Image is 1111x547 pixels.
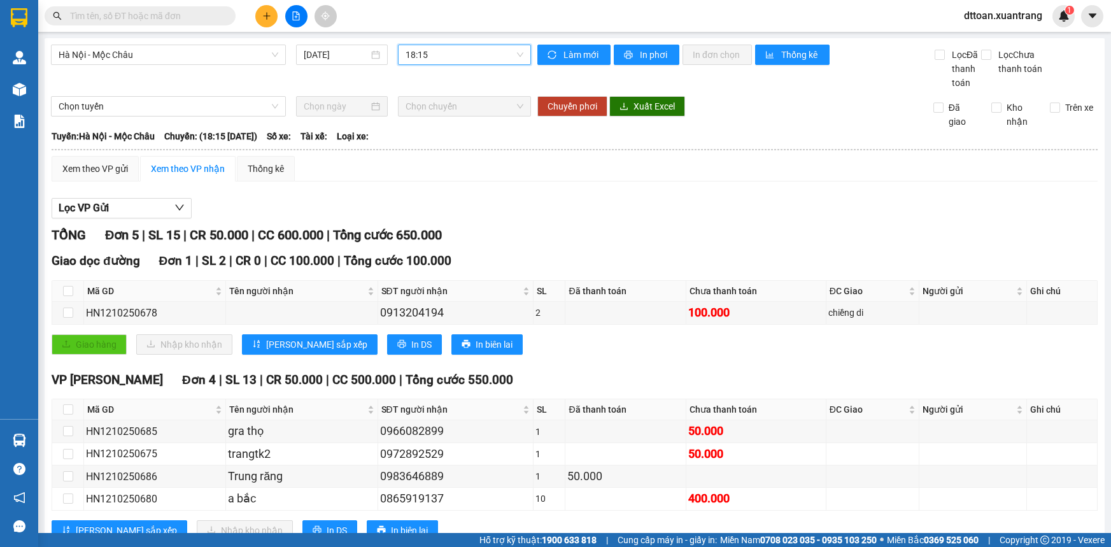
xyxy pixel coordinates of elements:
span: | [264,253,267,268]
sup: 1 [1065,6,1074,15]
span: | [251,227,255,243]
span: Chọn tuyến [59,97,278,116]
button: downloadNhập kho nhận [197,520,293,541]
span: | [399,373,402,387]
span: SL 2 [202,253,226,268]
span: Hà Nội - Mộc Châu [59,45,278,64]
span: bar-chart [765,50,776,60]
button: sort-ascending[PERSON_NAME] sắp xếp [52,520,187,541]
button: aim [315,5,337,27]
span: | [195,253,199,268]
button: bar-chartThống kê [755,45,830,65]
span: question-circle [13,463,25,475]
span: CR 0 [236,253,261,268]
td: 0983646889 [378,465,534,488]
span: printer [397,339,406,350]
button: printerIn DS [302,520,357,541]
span: Tổng cước 650.000 [333,227,442,243]
span: plus [262,11,271,20]
button: printerIn phơi [614,45,679,65]
th: Ghi chú [1027,399,1098,420]
span: search [53,11,62,20]
span: download [619,102,628,112]
span: Miền Bắc [887,533,979,547]
span: | [260,373,263,387]
span: Thống kê [781,48,819,62]
button: printerIn DS [387,334,442,355]
span: SĐT người nhận [381,402,520,416]
div: Thống kê [248,162,284,176]
button: caret-down [1081,5,1103,27]
div: 50.000 [688,445,824,463]
span: SL 15 [148,227,180,243]
button: printerIn biên lai [367,520,438,541]
span: CC 100.000 [271,253,334,268]
th: Đã thanh toán [565,399,686,420]
div: 50.000 [688,422,824,440]
span: CR 50.000 [266,373,323,387]
span: | [229,253,232,268]
div: chiềng di [828,306,917,320]
span: [PERSON_NAME] sắp xếp [266,337,367,352]
div: 0913204194 [380,304,531,322]
span: SL 13 [225,373,257,387]
div: 1 [535,469,563,483]
span: printer [462,339,471,350]
span: printer [377,525,386,536]
span: ⚪️ [880,537,884,543]
button: In đơn chọn [683,45,752,65]
span: sort-ascending [252,339,261,350]
th: Chưa thanh toán [686,281,826,302]
img: solution-icon [13,115,26,128]
div: Xem theo VP nhận [151,162,225,176]
button: uploadGiao hàng [52,334,127,355]
span: sort-ascending [62,525,71,536]
span: Mã GD [87,402,213,416]
span: In phơi [640,48,669,62]
span: | [337,253,341,268]
span: In biên lai [476,337,513,352]
span: Người gửi [923,402,1014,416]
td: HN1210250680 [84,488,226,510]
span: Kho nhận [1001,101,1040,129]
div: 0966082899 [380,422,531,440]
span: | [183,227,187,243]
div: HN1210250678 [86,305,223,321]
span: CR 50.000 [190,227,248,243]
button: Chuyển phơi [537,96,607,117]
th: Ghi chú [1027,281,1098,302]
td: 0865919137 [378,488,534,510]
span: | [988,533,990,547]
button: printerIn biên lai [451,334,523,355]
td: HN1210250675 [84,443,226,465]
span: Xuất Excel [633,99,675,113]
div: 2 [535,306,563,320]
span: Lọc Chưa thanh toán [993,48,1051,76]
td: HN1210250678 [84,302,226,324]
span: | [327,227,330,243]
span: TỔNG [52,227,86,243]
span: Giao dọc đường [52,253,140,268]
div: HN1210250680 [86,491,223,507]
div: 0865919137 [380,490,531,508]
span: message [13,520,25,532]
div: 10 [535,492,563,506]
span: down [174,202,185,213]
td: a bắc [226,488,378,510]
span: Làm mới [563,48,600,62]
strong: 0369 525 060 [924,535,979,545]
td: Trung răng [226,465,378,488]
span: Tổng cước 550.000 [406,373,513,387]
span: 18:15 [406,45,523,64]
b: Tuyến: Hà Nội - Mộc Châu [52,131,155,141]
div: 1 [535,447,563,461]
strong: 1900 633 818 [542,535,597,545]
input: Chọn ngày [304,99,369,113]
img: warehouse-icon [13,51,26,64]
td: HN1210250686 [84,465,226,488]
span: Đơn 1 [159,253,193,268]
span: In DS [327,523,347,537]
span: Tổng cước 100.000 [344,253,451,268]
div: 1 [535,425,563,439]
button: Lọc VP Gửi [52,198,192,218]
